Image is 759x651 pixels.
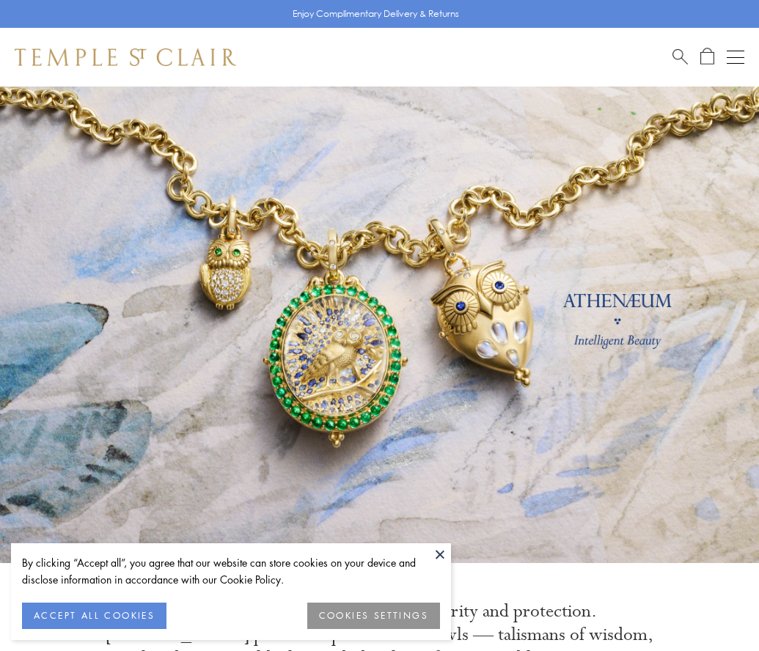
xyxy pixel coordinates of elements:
[727,48,744,66] button: Open navigation
[700,48,714,66] a: Open Shopping Bag
[22,554,440,588] div: By clicking “Accept all”, you agree that our website can store cookies on your device and disclos...
[293,7,459,21] p: Enjoy Complimentary Delivery & Returns
[307,603,440,629] button: COOKIES SETTINGS
[15,48,236,66] img: Temple St. Clair
[22,603,166,629] button: ACCEPT ALL COOKIES
[672,48,688,66] a: Search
